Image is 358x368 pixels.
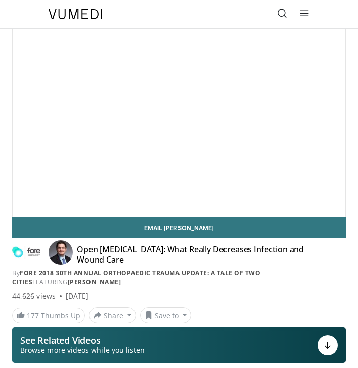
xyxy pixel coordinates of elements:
[20,335,145,345] p: See Related Videos
[27,311,39,320] span: 177
[13,29,345,217] video-js: Video Player
[66,291,88,301] div: [DATE]
[12,217,346,238] a: Email [PERSON_NAME]
[89,307,136,323] button: Share
[77,244,313,265] h4: Open [MEDICAL_DATA]: What Really Decreases Infection and Wound Care
[49,9,102,19] img: VuMedi Logo
[12,308,85,323] a: 177 Thumbs Up
[49,240,73,265] img: Avatar
[12,269,346,287] div: By FEATURING
[12,269,260,286] a: FORE 2018 30th Annual Orthopaedic Trauma Update: A Tale of Two Cities
[12,244,40,261] img: FORE 2018 30th Annual Orthopaedic Trauma Update: A Tale of Two Cities
[140,307,192,323] button: Save to
[20,345,145,355] span: Browse more videos while you listen
[12,291,56,301] span: 44,626 views
[68,278,121,286] a: [PERSON_NAME]
[12,327,346,363] button: See Related Videos Browse more videos while you listen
